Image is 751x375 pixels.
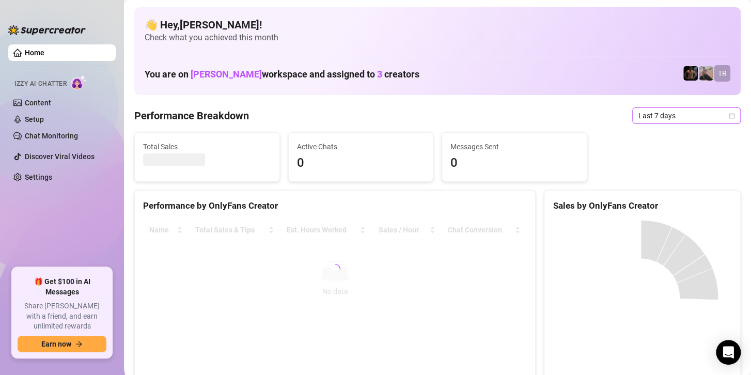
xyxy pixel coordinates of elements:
button: Earn nowarrow-right [18,336,106,352]
span: Active Chats [297,141,425,152]
span: Last 7 days [638,108,734,123]
div: Performance by OnlyFans Creator [143,199,527,213]
img: AI Chatter [71,75,87,90]
a: Setup [25,115,44,123]
h4: Performance Breakdown [134,108,249,123]
span: loading [328,263,341,276]
img: logo-BBDzfeDw.svg [8,25,86,35]
a: Discover Viral Videos [25,152,95,161]
a: Home [25,49,44,57]
h4: 👋 Hey, [PERSON_NAME] ! [145,18,730,32]
a: Chat Monitoring [25,132,78,140]
img: LC [699,66,713,81]
img: Trent [683,66,698,81]
span: 3 [377,69,382,80]
a: Content [25,99,51,107]
span: Earn now [41,340,71,348]
div: Open Intercom Messenger [716,340,741,365]
span: [PERSON_NAME] [191,69,262,80]
span: Share [PERSON_NAME] with a friend, and earn unlimited rewards [18,301,106,332]
span: Check what you achieved this month [145,32,730,43]
span: calendar [729,113,735,119]
h1: You are on workspace and assigned to creators [145,69,419,80]
span: Total Sales [143,141,271,152]
a: Settings [25,173,52,181]
div: Sales by OnlyFans Creator [553,199,732,213]
span: arrow-right [75,340,83,348]
span: Izzy AI Chatter [14,79,67,89]
span: 🎁 Get $100 in AI Messages [18,277,106,297]
span: 0 [297,153,425,173]
span: 0 [450,153,578,173]
span: TR [718,68,727,79]
span: Messages Sent [450,141,578,152]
